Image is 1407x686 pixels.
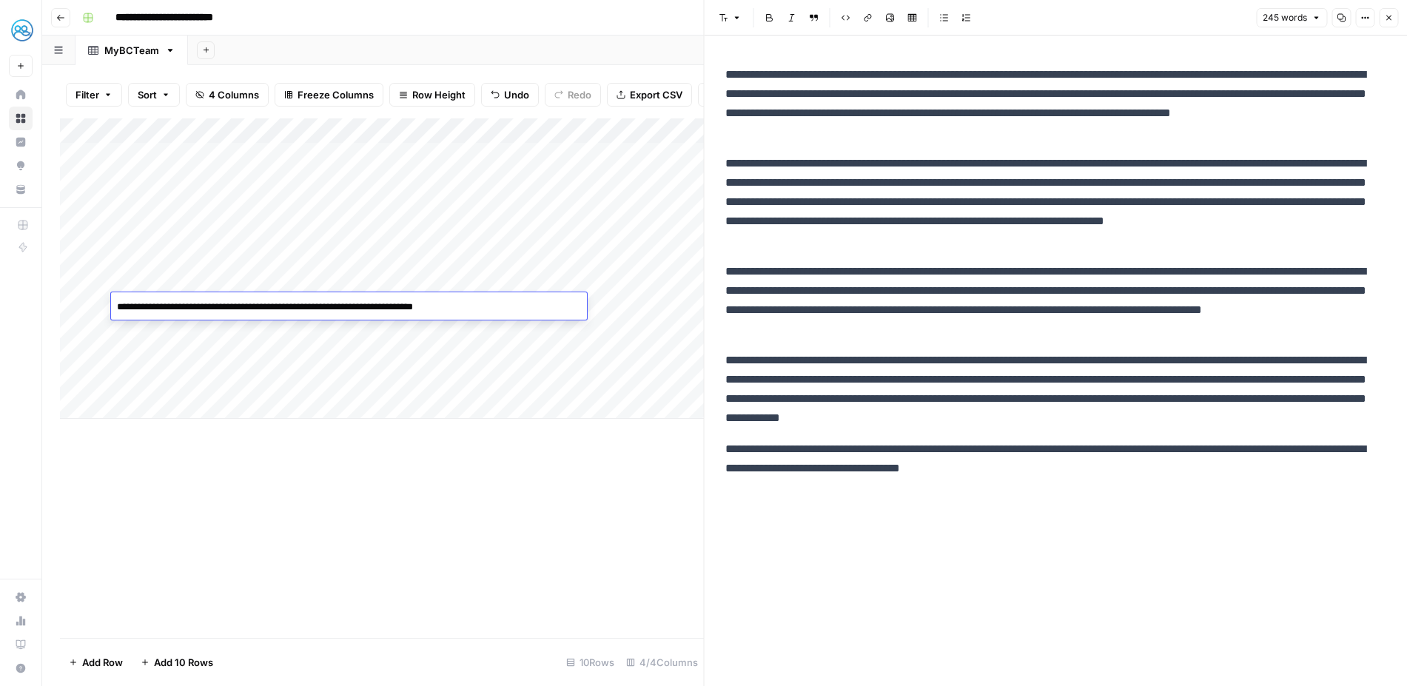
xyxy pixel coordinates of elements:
button: Help + Support [9,656,33,680]
button: Add Row [60,650,132,674]
button: Freeze Columns [275,83,383,107]
a: Browse [9,107,33,130]
a: Settings [9,585,33,609]
span: Row Height [412,87,466,102]
span: Undo [504,87,529,102]
span: 245 words [1263,11,1307,24]
a: Home [9,83,33,107]
span: Export CSV [630,87,682,102]
button: Add 10 Rows [132,650,222,674]
button: Export CSV [607,83,692,107]
button: Filter [66,83,122,107]
button: 4 Columns [186,83,269,107]
button: Workspace: MyHealthTeam [9,12,33,49]
span: Add 10 Rows [154,655,213,670]
div: 4/4 Columns [620,650,704,674]
a: Opportunities [9,154,33,178]
button: Sort [128,83,180,107]
div: 10 Rows [560,650,620,674]
button: Undo [481,83,539,107]
a: Insights [9,130,33,154]
span: Add Row [82,655,123,670]
a: MyBCTeam [75,36,188,65]
a: Learning Hub [9,633,33,656]
div: MyBCTeam [104,43,159,58]
button: Row Height [389,83,475,107]
span: Sort [138,87,157,102]
span: Freeze Columns [298,87,374,102]
button: 245 words [1256,8,1327,27]
span: Filter [75,87,99,102]
img: MyHealthTeam Logo [9,17,36,44]
span: 4 Columns [209,87,259,102]
button: Redo [545,83,601,107]
span: Redo [568,87,591,102]
a: Usage [9,609,33,633]
a: Your Data [9,178,33,201]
